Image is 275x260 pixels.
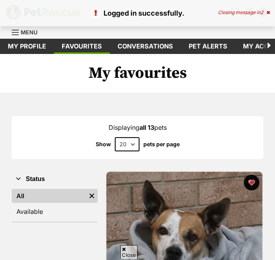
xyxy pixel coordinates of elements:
span: Close [120,245,137,259]
a: All [12,189,86,203]
a: Pet alerts [181,39,235,54]
span: Menu [21,29,37,36]
label: pets per page [143,141,180,147]
a: Menu [12,25,43,39]
a: Remove filter [86,189,98,203]
span: Show [96,141,111,147]
strong: all 13 [139,124,154,131]
a: Favourites [54,39,110,54]
a: conversations [110,39,181,54]
div: Status [12,187,98,222]
span: Displaying pets [109,124,167,131]
button: favourite [244,175,259,190]
a: Available [12,204,98,219]
button: Status [12,174,98,184]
